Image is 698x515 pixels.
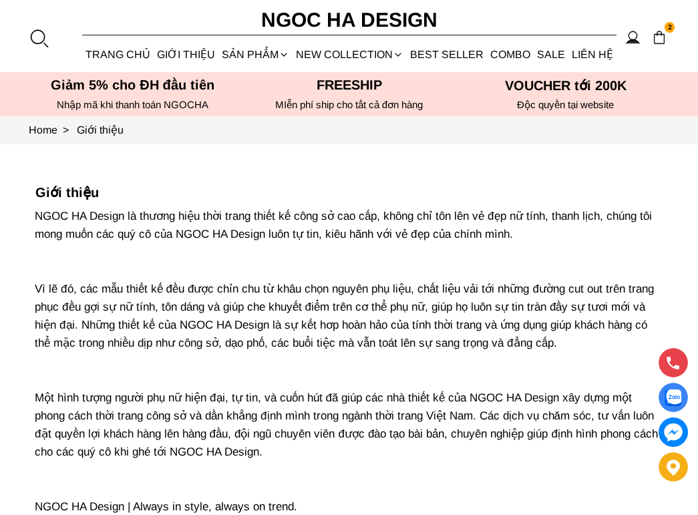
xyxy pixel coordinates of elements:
font: Nhập mã khi thanh toán NGOCHA [57,99,208,110]
a: NEW COLLECTION [293,37,407,72]
img: Display image [665,389,681,406]
a: messenger [659,417,688,447]
span: > [57,124,74,136]
a: BEST SELLER [407,37,487,72]
div: SẢN PHẨM [218,37,293,72]
h6: Độc quyền tại website [462,99,670,111]
a: TRANG CHỦ [82,37,154,72]
h6: MIễn phí ship cho tất cả đơn hàng [245,99,454,111]
a: Combo [487,37,534,72]
a: Link to Giới thiệu [77,124,124,136]
img: img-CART-ICON-ksit0nf1 [652,30,667,45]
a: LIÊN HỆ [568,37,617,72]
span: 2 [665,22,675,33]
font: Giảm 5% cho ĐH đầu tiên [51,77,214,92]
font: Freeship [317,77,382,92]
a: GIỚI THIỆU [154,37,218,72]
a: Link to Home [29,124,77,136]
a: SALE [534,37,568,72]
a: Ngoc Ha Design [216,4,483,36]
a: Display image [659,383,688,412]
h5: Giới thiệu [35,184,663,200]
h5: VOUCHER tới 200K [462,77,670,94]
